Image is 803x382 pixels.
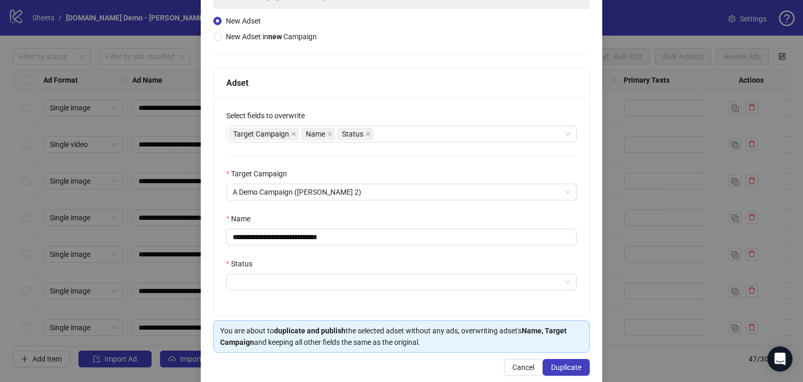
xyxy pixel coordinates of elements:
[301,128,335,140] span: Name
[226,258,259,269] label: Status
[226,32,317,41] span: New Adset in Campaign
[327,131,332,137] span: close
[220,327,567,346] strong: Name, Target Campaign
[226,110,312,121] label: Select fields to overwrite
[226,213,257,224] label: Name
[551,363,581,372] span: Duplicate
[233,184,570,200] span: A Demo Campaign (James 2)
[228,128,299,140] span: Target Campaign
[274,327,346,335] strong: duplicate and publish
[337,128,373,140] span: Status
[512,363,534,372] span: Cancel
[504,359,543,376] button: Cancel
[226,168,294,179] label: Target Campaign
[268,32,282,41] strong: new
[306,128,325,140] span: Name
[220,325,583,348] div: You are about to the selected adset without any ads, overwriting adset's and keeping all other fi...
[226,229,577,245] input: Name
[226,17,261,25] span: New Adset
[226,76,577,89] div: Adset
[767,346,793,372] div: Open Intercom Messenger
[291,131,296,137] span: close
[342,128,363,140] span: Status
[365,131,371,137] span: close
[543,359,590,376] button: Duplicate
[233,128,289,140] span: Target Campaign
